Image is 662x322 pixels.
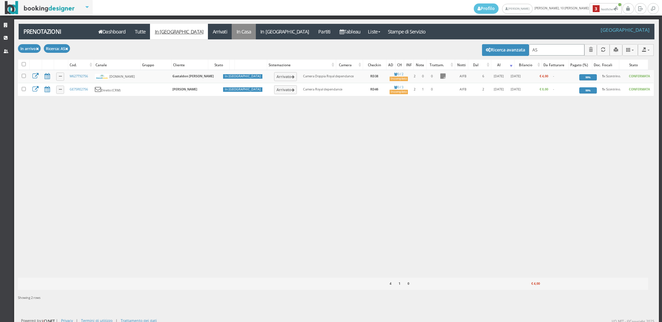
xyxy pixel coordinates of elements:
td: [DATE] [490,83,508,96]
div: Al [491,60,514,70]
span: Showing 2 rows [18,295,40,300]
td: 2 [410,70,419,83]
a: Prenotazioni [19,24,90,39]
td: Camera Royal dependance [301,83,361,96]
a: 0 / 2Incompleto [390,72,408,81]
b: 3 [593,5,600,12]
div: Cod. [68,60,94,70]
td: 2 [477,83,490,96]
div: Dal [468,60,491,70]
td: Diretto (CRM) [92,83,139,96]
b: CONFERMATA [629,87,650,91]
td: Camera Doppia Royal dependance [301,70,361,83]
td: - [551,70,577,83]
td: AIFB [449,83,477,96]
a: 0 / 3Incompleto [390,85,408,94]
div: Stato [619,60,648,70]
div: Camera [336,60,363,70]
b: 0 [408,281,409,286]
a: Arrivati [208,24,232,39]
button: Export [638,44,654,56]
a: Stampe di Servizio [383,24,430,39]
button: Arrivato [274,85,297,94]
td: [DOMAIN_NAME] [92,70,139,83]
span: [PERSON_NAME], 10 [PERSON_NAME] [474,3,622,14]
div: Incompleto [390,90,408,94]
div: AD [387,60,395,70]
div: Sistemazione [267,60,336,70]
div: Note [414,60,426,70]
a: In [GEOGRAPHIC_DATA] [150,24,208,39]
button: 3Notifiche [590,3,622,14]
td: 0 [427,83,437,96]
a: [PERSON_NAME] [502,4,533,14]
b: € 0,00 [540,87,548,91]
b: [PERSON_NAME] [172,87,197,91]
div: Da Fatturare [542,60,569,70]
input: Cerca [529,44,584,56]
b: 1 [399,281,400,286]
td: AIFB [449,70,477,83]
td: x Scontrino. [600,83,625,96]
div: Incompleto [390,77,408,81]
button: Aggiorna [597,44,610,56]
td: [DATE] [508,83,524,96]
td: 0 [419,70,427,83]
div: Trattam. [427,60,455,70]
a: In Casa [232,24,256,39]
button: Arrivato [274,72,297,81]
td: 0 [427,70,437,83]
td: [DATE] [508,70,524,83]
a: Liste [365,24,383,39]
a: In [GEOGRAPHIC_DATA] [256,24,314,39]
button: Ricerca: AS [44,44,70,53]
button: Ricerca avanzata [482,44,529,56]
td: 2 [410,83,419,96]
div: 99% [579,74,597,80]
div: 99% [579,87,597,94]
a: Partiti [314,24,335,39]
b: 4 [390,281,391,286]
a: M627T92756 [70,74,88,78]
div: Canale [94,60,140,70]
b: RD38 [370,74,378,78]
div: Doc. Fiscali [592,60,619,70]
div: Stato [208,60,229,70]
img: BookingDesigner.com [5,1,75,14]
div: Gruppo [141,60,171,70]
td: [DATE] [490,70,508,83]
div: € 4,00 [514,279,541,288]
div: In [GEOGRAPHIC_DATA] [223,87,263,92]
a: Profilo [474,3,499,14]
b: RD46 [370,87,378,91]
div: INF [404,60,413,70]
b: CONFERMATA [629,74,650,78]
b: 1 [602,87,604,91]
b: 1 [602,74,604,78]
div: Notti [455,60,468,70]
a: Tableau [335,24,365,39]
div: Checkin [363,60,386,70]
div: Bilancio [514,60,542,70]
a: Dashboard [94,24,130,39]
td: 6 [477,70,490,83]
button: In arrivo [18,44,41,53]
div: Pagato (%) [569,60,592,70]
div: CH [395,60,404,70]
div: In [GEOGRAPHIC_DATA] [223,74,263,79]
a: Tutte [130,24,150,39]
h4: [GEOGRAPHIC_DATA] [601,27,650,33]
td: - [551,83,577,96]
td: 1 [419,83,427,96]
b: Gastaldon [PERSON_NAME] [172,74,214,78]
td: x Scontrino. [600,70,625,83]
b: € 4,00 [540,74,548,78]
img: bianchihotels.svg [95,74,109,79]
a: GE75RE2756 [70,87,88,91]
div: Cliente [172,60,208,70]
